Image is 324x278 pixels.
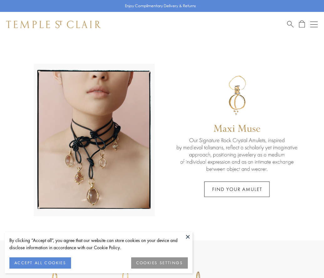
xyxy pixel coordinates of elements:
button: COOKIES SETTINGS [131,257,188,269]
div: By clicking “Accept all”, you agree that our website can store cookies on your device and disclos... [9,237,188,251]
a: Search [287,20,294,28]
p: Enjoy Complimentary Delivery & Returns [125,3,196,9]
img: Temple St. Clair [6,21,101,28]
a: Open Shopping Bag [299,20,305,28]
button: Open navigation [310,21,318,28]
button: ACCEPT ALL COOKIES [9,257,71,269]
